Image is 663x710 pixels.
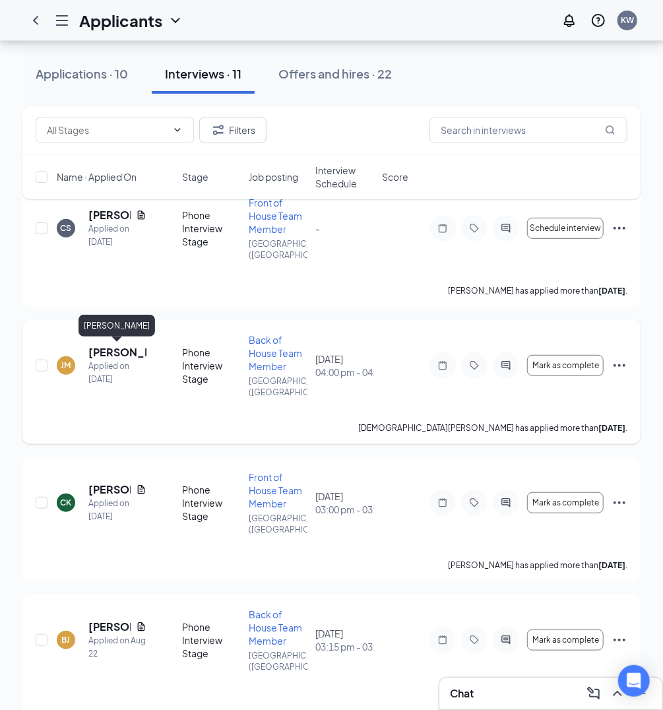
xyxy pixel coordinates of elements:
[249,650,307,672] p: [GEOGRAPHIC_DATA] ([GEOGRAPHIC_DATA])
[136,210,146,220] svg: Document
[532,498,599,507] span: Mark as complete
[57,170,137,183] span: Name · Applied On
[249,513,307,535] p: [GEOGRAPHIC_DATA] ([GEOGRAPHIC_DATA])
[278,65,392,82] div: Offers and hires · 22
[598,423,625,433] b: [DATE]
[79,315,155,337] div: [PERSON_NAME]
[182,483,241,523] div: Phone Interview Stage
[249,608,302,647] span: Back of House Team Member
[621,15,634,26] div: KW
[530,224,601,233] span: Schedule interview
[136,484,146,495] svg: Document
[448,560,627,571] p: [PERSON_NAME] has applied more than .
[315,352,374,379] div: [DATE]
[88,345,146,360] h5: [PERSON_NAME]
[88,222,146,249] div: Applied on [DATE]
[315,640,374,653] span: 03:15 pm - 03:30 pm
[435,635,451,645] svg: Note
[61,360,71,371] div: JM
[88,360,146,386] div: Applied on [DATE]
[54,13,70,28] svg: Hamburger
[612,358,627,373] svg: Ellipses
[199,117,267,143] button: Filter Filters
[527,355,604,376] button: Mark as complete
[88,482,131,497] h5: [PERSON_NAME]
[182,170,208,183] span: Stage
[315,164,374,190] span: Interview Schedule
[88,620,131,634] h5: [PERSON_NAME]
[315,490,374,516] div: [DATE]
[618,665,650,697] div: Open Intercom Messenger
[583,683,604,704] button: ComposeMessage
[315,366,374,379] span: 04:00 pm - 04:15 pm
[249,197,302,235] span: Front of House Team Member
[466,635,482,645] svg: Tag
[612,220,627,236] svg: Ellipses
[598,560,625,570] b: [DATE]
[450,686,474,701] h3: Chat
[79,9,162,32] h1: Applicants
[590,13,606,28] svg: QuestionInfo
[61,222,72,234] div: CS
[136,622,146,632] svg: Document
[435,360,451,371] svg: Note
[598,286,625,296] b: [DATE]
[498,223,514,234] svg: ActiveChat
[532,361,599,370] span: Mark as complete
[62,634,71,645] div: BJ
[612,495,627,511] svg: Ellipses
[435,223,451,234] svg: Note
[36,65,128,82] div: Applications · 10
[182,209,241,248] div: Phone Interview Stage
[435,498,451,508] svg: Note
[88,208,131,222] h5: [PERSON_NAME]
[172,125,183,135] svg: ChevronDown
[249,334,302,372] span: Back of House Team Member
[182,620,241,660] div: Phone Interview Stage
[210,122,226,138] svg: Filter
[527,629,604,651] button: Mark as complete
[28,13,44,28] svg: ChevronLeft
[315,503,374,516] span: 03:00 pm - 03:15 pm
[165,65,241,82] div: Interviews · 11
[605,125,616,135] svg: MagnifyingGlass
[586,686,602,701] svg: ComposeMessage
[498,498,514,508] svg: ActiveChat
[466,498,482,508] svg: Tag
[429,117,627,143] input: Search in interviews
[249,375,307,398] p: [GEOGRAPHIC_DATA] ([GEOGRAPHIC_DATA])
[88,497,146,523] div: Applied on [DATE]
[88,634,146,661] div: Applied on Aug 22
[182,346,241,385] div: Phone Interview Stage
[249,471,302,509] span: Front of House Team Member
[527,492,604,513] button: Mark as complete
[382,170,408,183] span: Score
[358,422,627,434] p: [DEMOGRAPHIC_DATA][PERSON_NAME] has applied more than .
[466,360,482,371] svg: Tag
[315,222,320,234] span: -
[466,223,482,234] svg: Tag
[249,238,307,261] p: [GEOGRAPHIC_DATA] ([GEOGRAPHIC_DATA])
[315,627,374,653] div: [DATE]
[561,13,577,28] svg: Notifications
[47,123,167,137] input: All Stages
[532,635,599,645] span: Mark as complete
[607,683,628,704] button: ChevronUp
[448,285,627,296] p: [PERSON_NAME] has applied more than .
[498,360,514,371] svg: ActiveChat
[612,632,627,648] svg: Ellipses
[527,218,604,239] button: Schedule interview
[498,635,514,645] svg: ActiveChat
[610,686,625,701] svg: ChevronUp
[249,170,298,183] span: Job posting
[61,497,72,508] div: CK
[168,13,183,28] svg: ChevronDown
